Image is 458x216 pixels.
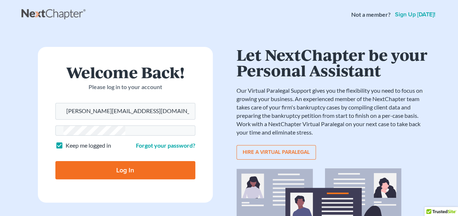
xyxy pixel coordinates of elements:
input: Email Address [63,103,195,119]
label: Keep me logged in [66,141,111,150]
h1: Welcome Back! [55,64,195,80]
h1: Let NextChapter be your Personal Assistant [236,47,430,78]
input: Log In [55,161,195,179]
p: Please log in to your account [55,83,195,91]
a: Forgot your password? [136,142,195,149]
a: Sign up [DATE]! [394,12,437,17]
p: Our Virtual Paralegal Support gives you the flexibility you need to focus on growing your busines... [236,87,430,136]
strong: Not a member? [351,11,391,19]
a: Hire a virtual paralegal [236,145,316,160]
